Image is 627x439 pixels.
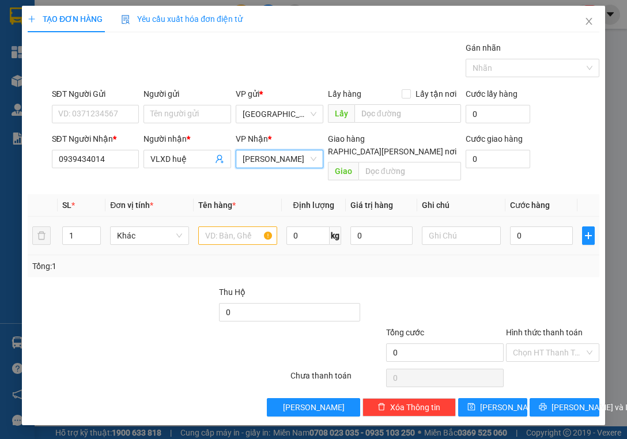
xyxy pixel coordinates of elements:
span: Thu Hộ [219,287,245,297]
input: 0 [350,226,413,245]
label: Cước lấy hàng [466,89,518,99]
span: Giá trị hàng [350,200,393,210]
span: Gửi: [10,10,28,22]
span: Khác [117,227,182,244]
span: save [467,403,475,412]
label: Cước giao hàng [466,134,523,143]
div: SĐT Người Nhận [52,133,139,145]
div: Người gửi [143,88,231,100]
span: Sài Gòn [243,105,316,123]
span: SL [62,200,71,210]
button: deleteXóa Thông tin [362,398,456,417]
div: Chưa thanh toán [289,369,385,389]
span: Định lượng [293,200,334,210]
button: save[PERSON_NAME] [458,398,527,417]
button: delete [32,226,51,245]
div: [GEOGRAPHIC_DATA] [10,10,127,36]
input: Dọc đường [358,162,462,180]
span: [PERSON_NAME] [283,401,345,414]
div: Tổng: 1 [32,260,243,273]
span: Tiên Thuỷ [243,150,316,168]
span: Lấy tận nơi [411,88,461,100]
span: delete [377,403,386,412]
span: user-add [215,154,224,164]
div: Người nhận [143,133,231,145]
img: icon [121,15,130,24]
th: Ghi chú [417,194,505,217]
div: Mỹ [PERSON_NAME] [135,24,227,51]
span: Lấy [328,104,354,123]
input: Cước giao hàng [466,150,530,168]
span: TẠO ĐƠN HÀNG [28,14,103,24]
span: Lấy hàng [328,89,361,99]
span: plus [583,231,594,240]
div: SĐT Người Gửi [52,88,139,100]
span: printer [539,403,547,412]
span: kg [330,226,341,245]
label: Hình thức thanh toán [506,328,583,337]
button: printer[PERSON_NAME] và In [530,398,599,417]
span: Xóa Thông tin [390,401,440,414]
span: Chưa thu : [133,74,158,101]
span: Giao hàng [328,134,365,143]
span: Yêu cầu xuất hóa đơn điện tử [121,14,243,24]
span: [GEOGRAPHIC_DATA][PERSON_NAME] nơi [299,145,461,158]
span: Tổng cước [386,328,424,337]
input: Ghi Chú [422,226,501,245]
input: Dọc đường [354,104,462,123]
span: Nhận: [135,11,163,23]
input: VD: Bàn, Ghế [198,226,277,245]
div: 160.000 [133,74,228,103]
span: [PERSON_NAME] [480,401,542,414]
span: Đơn vị tính [110,200,153,210]
div: 0964642958 [135,51,227,67]
span: Tên hàng [198,200,236,210]
span: Cước hàng [510,200,550,210]
div: Tân Phú [135,10,227,24]
button: Close [573,6,605,38]
label: Gán nhãn [466,43,501,52]
span: close [584,17,594,26]
input: Cước lấy hàng [466,105,530,123]
span: plus [28,15,36,23]
span: VP Nhận [236,134,268,143]
button: plus [582,226,595,245]
span: Giao [328,162,358,180]
div: VP gửi [236,88,323,100]
button: [PERSON_NAME] [267,398,360,417]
